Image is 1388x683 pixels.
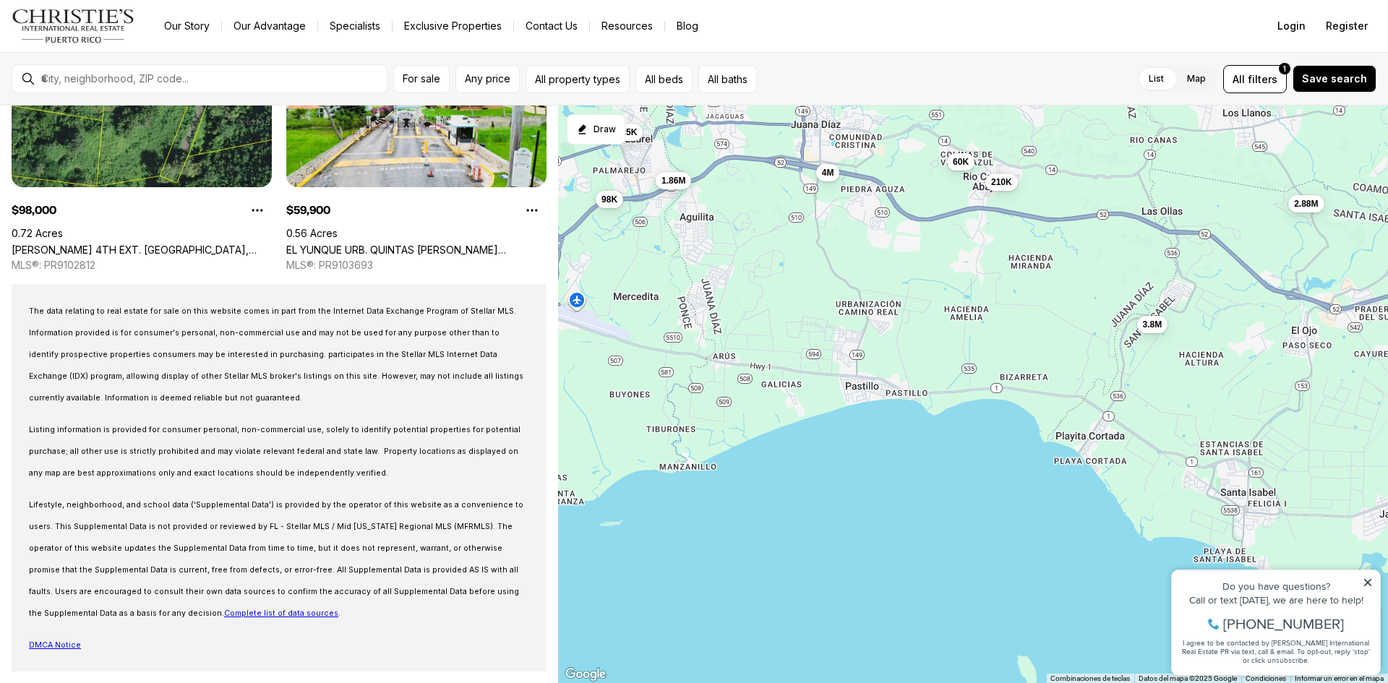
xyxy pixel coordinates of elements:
[1175,66,1217,92] label: Map
[947,153,974,171] button: 60K
[822,167,834,179] span: 4M
[596,191,623,208] button: 98K
[393,65,450,93] button: For sale
[1248,72,1277,87] span: filters
[1294,198,1318,210] span: 2.88M
[1317,12,1376,40] button: Register
[465,73,510,85] span: Any price
[403,73,440,85] span: For sale
[985,173,1018,191] button: 210K
[29,640,81,650] span: DMCA Notice
[1223,65,1287,93] button: Allfilters1
[1143,319,1162,330] span: 3.8M
[1137,316,1168,333] button: 3.8M
[526,65,630,93] button: All property types
[318,16,392,36] a: Specialists
[29,425,520,478] span: Listing information is provided for consumer personal, non-commercial use, solely to identify pot...
[12,9,135,43] img: logo
[514,16,589,36] button: Contact Us
[1302,73,1367,85] span: Save search
[661,175,685,186] span: 1.86M
[1137,66,1175,92] label: List
[15,33,209,43] div: Do you have questions?
[698,65,757,93] button: All baths
[1269,12,1314,40] button: Login
[18,89,206,116] span: I agree to be contacted by [PERSON_NAME] International Real Estate PR via text, call & email. To ...
[1283,63,1286,74] span: 1
[953,156,969,168] span: 60K
[601,194,617,205] span: 98K
[590,16,664,36] a: Resources
[1233,72,1245,87] span: All
[611,124,643,141] button: 625K
[153,16,221,36] a: Our Story
[816,164,840,181] button: 4M
[243,196,272,225] button: Property options
[59,68,180,82] span: [PHONE_NUMBER]
[665,16,710,36] a: Blog
[222,16,317,36] a: Our Advantage
[1139,674,1237,682] span: Datos del mapa ©2025 Google
[15,46,209,56] div: Call or text [DATE], we are here to help!
[1277,20,1306,32] span: Login
[455,65,520,93] button: Any price
[393,16,513,36] a: Exclusive Properties
[1293,65,1376,93] button: Save search
[518,196,547,225] button: Property options
[617,126,638,138] span: 625K
[1326,20,1368,32] span: Register
[656,172,691,189] button: 1.86M
[991,176,1012,188] span: 210K
[29,306,523,403] span: The data relating to real estate for sale on this website comes in part from the Internet Data Ex...
[286,244,547,256] a: EL YUNQUE URB. QUINTAS DE ALTAMIRA, JUANA DIAZ PR, 00795
[567,114,625,145] button: Start drawing
[224,609,338,618] a: Complete list of data sources
[635,65,693,93] button: All beds
[29,500,523,618] span: Lifestyle, neighborhood, and school data ('Supplemental Data') is provided by the operator of thi...
[12,244,272,256] a: Coto Laurel 4TH EXT. EL MONTE #Lot 152, PONCE PR, 00780
[29,637,81,650] a: DMCA Notice
[1288,195,1324,212] button: 2.88M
